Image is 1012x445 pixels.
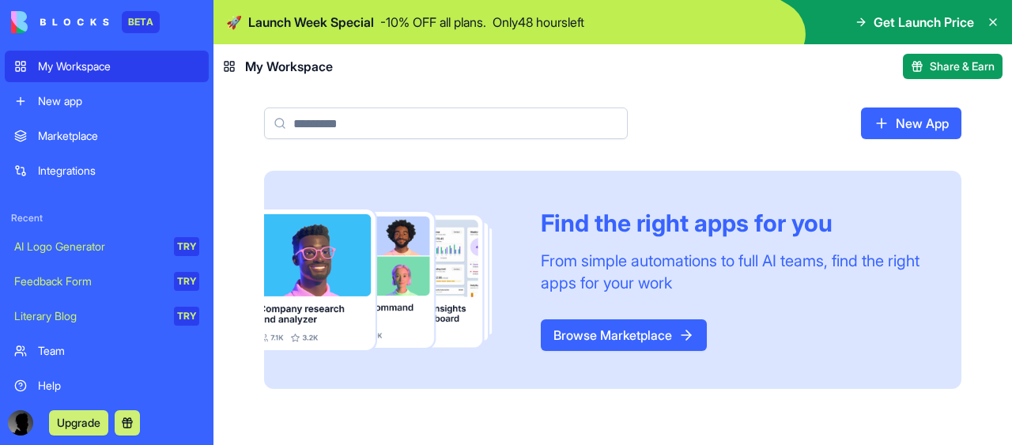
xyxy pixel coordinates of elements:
[5,212,209,224] span: Recent
[5,266,209,297] a: Feedback FormTRY
[226,13,242,32] span: 🚀
[174,272,199,291] div: TRY
[49,410,108,436] button: Upgrade
[38,128,199,144] div: Marketplace
[38,343,199,359] div: Team
[903,54,1003,79] button: Share & Earn
[8,410,33,436] img: ACg8ocL53LzcAueDIHJc1fHkYunZZU053JjuYwbcMP6BkFTnSjR_wpC-=s96-c
[874,13,974,32] span: Get Launch Price
[541,209,923,237] div: Find the right apps for you
[861,107,961,139] a: New App
[49,414,108,430] a: Upgrade
[930,58,995,74] span: Share & Earn
[248,13,374,32] span: Launch Week Special
[14,273,163,289] div: Feedback Form
[5,231,209,262] a: AI Logo GeneratorTRY
[14,239,163,255] div: AI Logo Generator
[38,378,199,394] div: Help
[5,51,209,82] a: My Workspace
[14,308,163,324] div: Literary Blog
[5,155,209,187] a: Integrations
[245,57,333,76] span: My Workspace
[5,300,209,332] a: Literary BlogTRY
[38,163,199,179] div: Integrations
[174,307,199,326] div: TRY
[122,11,160,33] div: BETA
[5,370,209,402] a: Help
[541,250,923,294] div: From simple automations to full AI teams, find the right apps for your work
[493,13,584,32] p: Only 48 hours left
[264,209,515,351] img: Frame_181_egmpey.png
[11,11,160,33] a: BETA
[5,85,209,117] a: New app
[541,319,707,351] a: Browse Marketplace
[38,93,199,109] div: New app
[174,237,199,256] div: TRY
[5,120,209,152] a: Marketplace
[11,11,109,33] img: logo
[380,13,486,32] p: - 10 % OFF all plans.
[5,335,209,367] a: Team
[38,58,199,74] div: My Workspace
